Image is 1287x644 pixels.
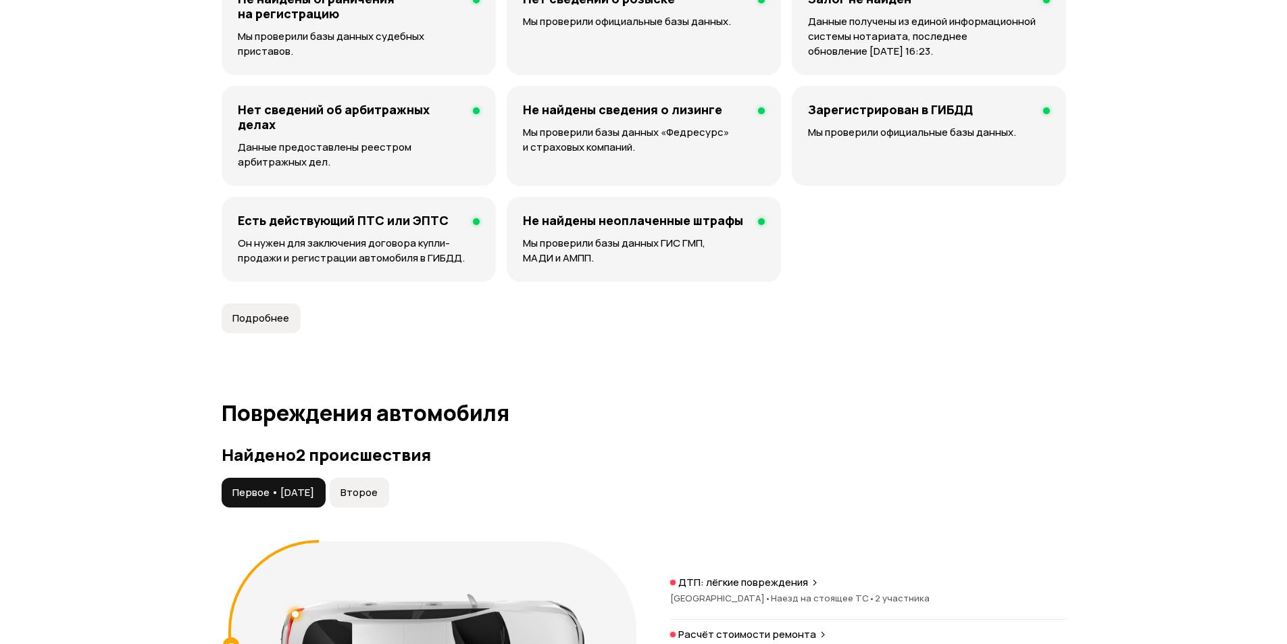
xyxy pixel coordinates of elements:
h1: Повреждения автомобиля [222,401,1066,425]
h4: Не найдены неоплаченные штрафы [523,213,743,228]
p: Мы проверили базы данных «Федресурс» и страховых компаний. [523,125,765,155]
span: [GEOGRAPHIC_DATA] [670,592,771,604]
button: Второе [330,478,389,507]
p: Он нужен для заключения договора купли-продажи и регистрации автомобиля в ГИБДД. [238,236,480,266]
p: Мы проверили официальные базы данных. [523,14,765,29]
span: Наезд на стоящее ТС [771,592,875,604]
h4: Зарегистрирован в ГИБДД [808,102,973,117]
p: Расчёт стоимости ремонта [678,628,816,641]
h3: Найдено 2 происшествия [222,445,1066,464]
button: Подробнее [222,303,301,333]
button: Первое • [DATE] [222,478,326,507]
p: Мы проверили базы данных судебных приставов. [238,29,480,59]
span: • [765,592,771,604]
p: Данные получены из единой информационной системы нотариата, последнее обновление [DATE] 16:23. [808,14,1050,59]
p: Мы проверили базы данных ГИС ГМП, МАДИ и АМПП. [523,236,765,266]
h4: Не найдены сведения о лизинге [523,102,722,117]
p: Мы проверили официальные базы данных. [808,125,1050,140]
p: Данные предоставлены реестром арбитражных дел. [238,140,480,170]
span: Второе [340,486,378,499]
p: ДТП: лёгкие повреждения [678,576,808,589]
span: Подробнее [232,312,289,325]
span: 2 участника [875,592,930,604]
h4: Есть действующий ПТС или ЭПТС [238,213,449,228]
span: • [869,592,875,604]
span: Первое • [DATE] [232,486,314,499]
h4: Нет сведений об арбитражных делах [238,102,463,132]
